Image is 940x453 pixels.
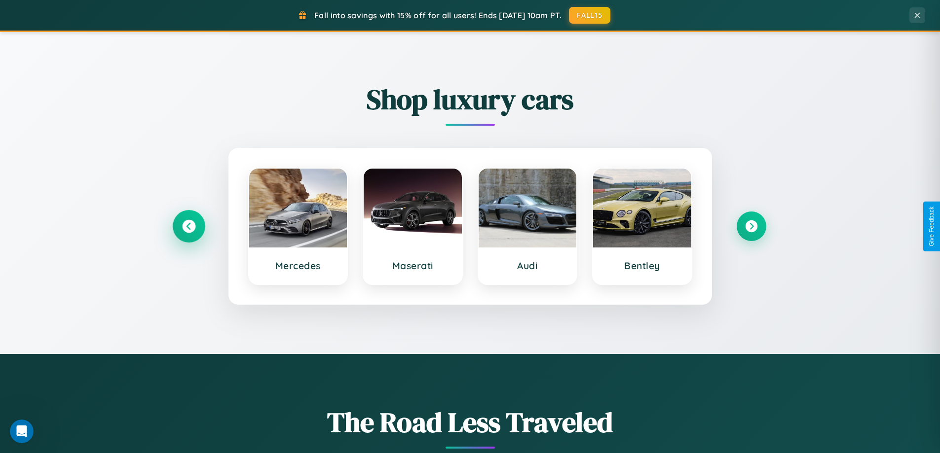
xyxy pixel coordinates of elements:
[489,260,567,272] h3: Audi
[374,260,452,272] h3: Maserati
[174,80,766,118] h2: Shop luxury cars
[10,419,34,443] iframe: Intercom live chat
[314,10,562,20] span: Fall into savings with 15% off for all users! Ends [DATE] 10am PT.
[603,260,681,272] h3: Bentley
[259,260,338,272] h3: Mercedes
[569,7,610,24] button: FALL15
[928,207,935,246] div: Give Feedback
[174,403,766,441] h1: The Road Less Traveled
